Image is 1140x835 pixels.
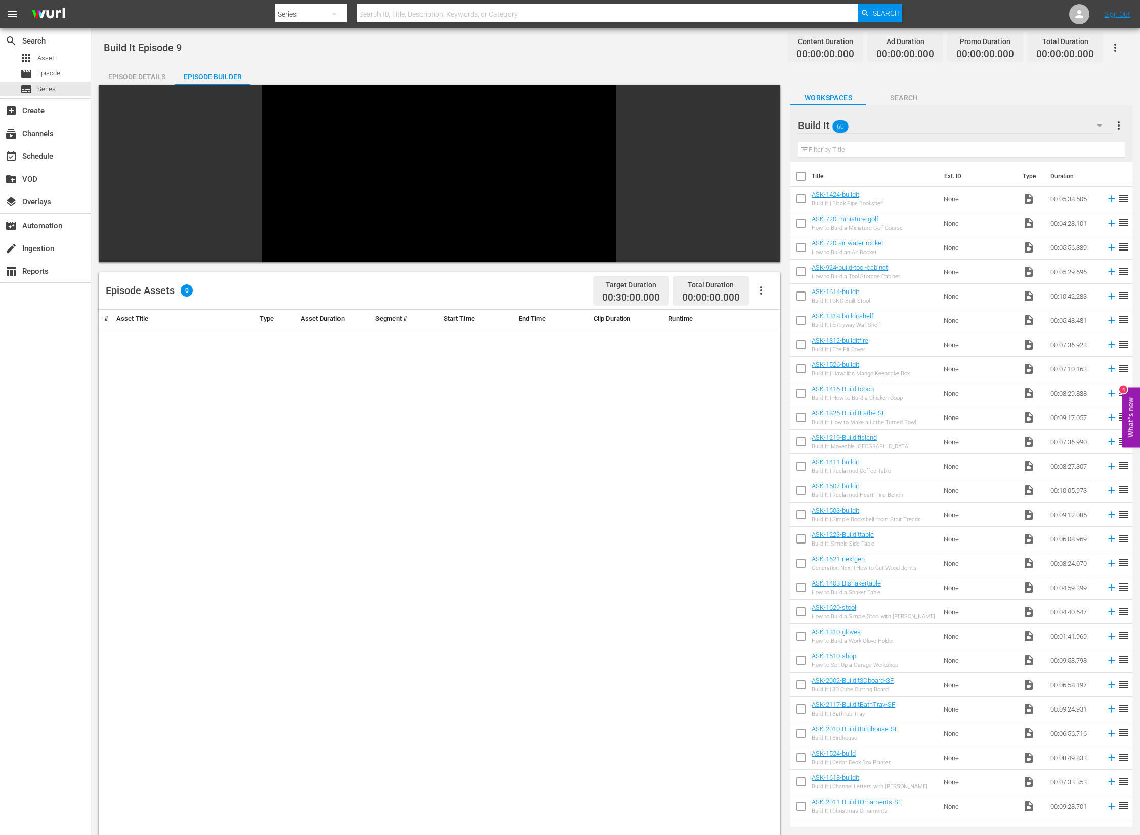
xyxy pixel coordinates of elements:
span: reorder [1117,775,1129,787]
div: Build It | CNC Built Stool [812,298,870,304]
span: more_vert [1113,119,1125,132]
svg: Add to Episode [1106,242,1117,253]
td: None [940,745,1019,770]
div: How to Build an Air Rocket [812,249,883,256]
a: ASK-1620-stool [812,604,856,611]
span: reorder [1117,702,1129,715]
th: Type [256,310,297,328]
span: reorder [1117,241,1129,253]
button: Open Feedback Widget [1122,388,1140,448]
span: 00:00:00.000 [796,49,854,60]
span: reorder [1117,800,1129,812]
a: ASK-1403-BIshakertable [812,579,881,587]
span: reorder [1117,387,1129,399]
td: None [940,235,1019,260]
span: 0 [181,284,193,297]
span: Series [37,84,56,94]
div: Build It | Reclaimed Heart Pine Bench [812,492,903,498]
button: Episode Builder [175,65,250,85]
td: 00:10:42.283 [1046,284,1102,308]
td: 00:04:40.647 [1046,600,1102,624]
a: ASK-2011-BuildItOrnaments-SF [812,798,902,806]
div: Episode Builder [175,65,250,89]
div: Promo Duration [956,34,1014,49]
td: None [940,405,1019,430]
td: 00:07:36.990 [1046,430,1102,454]
td: 00:08:24.070 [1046,551,1102,575]
td: None [940,284,1019,308]
svg: Add to Episode [1106,436,1117,447]
a: ASK-1503-buildit [812,507,859,514]
td: None [940,721,1019,745]
td: None [940,600,1019,624]
a: ASK-1526-buildit [812,361,859,368]
div: Build It | 3D Cube Cutting Board [812,686,894,693]
span: reorder [1117,630,1129,642]
span: menu [6,8,18,20]
svg: Add to Episode [1106,290,1117,302]
span: Video [1023,606,1035,618]
td: 00:07:10.163 [1046,357,1102,381]
th: End Time [515,310,589,328]
td: None [940,503,1019,527]
div: Total Duration [682,278,740,292]
svg: Add to Episode [1106,776,1117,787]
div: Build It | Birdhouse [812,735,898,741]
td: 00:05:56.389 [1046,235,1102,260]
div: Build It | Simple Bookshelf from Stair Treads [812,516,921,523]
div: 4 [1119,386,1127,394]
a: ASK-720-miniature-golf [812,215,878,223]
a: ASK-1424-buildit [812,191,859,198]
span: Video [1023,411,1035,424]
td: None [940,697,1019,721]
svg: Add to Episode [1106,339,1117,350]
span: Video [1023,752,1035,764]
td: 00:07:33.353 [1046,770,1102,794]
div: Content Duration [796,34,854,49]
span: Video [1023,703,1035,715]
div: Build It | How to Build a Chicken Coop [812,395,903,401]
span: Video [1023,217,1035,229]
td: None [940,260,1019,284]
span: Video [1023,654,1035,666]
a: ASK-1223-BuildIttable [812,531,874,538]
span: Video [1023,266,1035,278]
svg: Add to Episode [1106,509,1117,520]
div: How to Build a Work Glove Holder [812,638,894,644]
a: ASK-1416-Builditcoop [812,385,874,393]
td: None [940,624,1019,648]
a: ASK-720-air-water-rocket [812,239,883,247]
span: Episode [20,68,32,80]
span: Video [1023,387,1035,399]
div: Build It: Simple Side Table [812,540,874,547]
td: None [940,478,1019,503]
td: 00:06:08.969 [1046,527,1102,551]
span: Video [1023,241,1035,254]
span: reorder [1117,751,1129,763]
td: 00:06:58.197 [1046,673,1102,697]
td: 00:04:28.101 [1046,211,1102,235]
span: Video [1023,339,1035,351]
td: None [940,308,1019,332]
td: None [940,673,1019,697]
a: Sign Out [1104,10,1130,18]
a: ASK-1524-build [812,749,856,757]
span: Video [1023,533,1035,545]
td: None [940,211,1019,235]
th: Clip Duration [589,310,664,328]
span: Automation [5,220,17,232]
div: Build It: How to Make a Lathe Turned Bowl [812,419,916,426]
td: 00:09:58.798 [1046,648,1102,673]
div: Build It | Bathtub Tray [812,711,895,717]
svg: Add to Episode [1106,193,1117,204]
span: reorder [1117,435,1129,447]
span: Video [1023,557,1035,569]
div: Ad Duration [876,34,934,49]
span: reorder [1117,411,1129,423]
td: None [940,187,1019,211]
span: Channels [5,128,17,140]
span: Video [1023,679,1035,691]
td: 00:10:05.973 [1046,478,1102,503]
div: Build It | Black Pipe Bookshelf [812,200,883,207]
a: ASK-1310-gloves [812,628,861,636]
